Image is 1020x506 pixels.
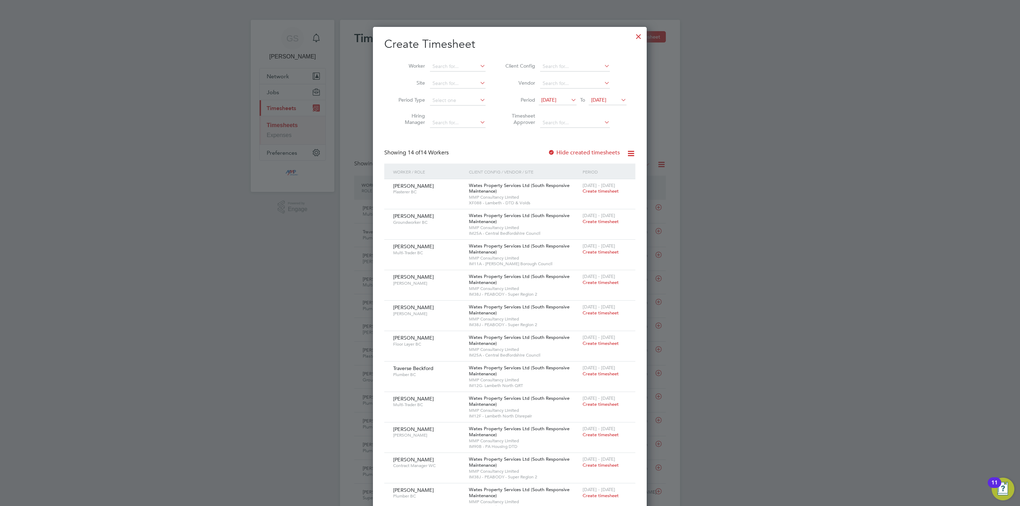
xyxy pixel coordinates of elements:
[991,483,998,492] div: 11
[469,194,579,200] span: MMP Consultancy Limited
[469,383,579,388] span: IM12G- Lambeth North QRT
[583,218,619,224] span: Create timesheet
[469,231,579,236] span: IM25A - Central Bedfordshire Council
[503,97,535,103] label: Period
[393,426,434,432] span: [PERSON_NAME]
[469,456,569,468] span: Wates Property Services Ltd (South Responsive Maintenance)
[469,243,569,255] span: Wates Property Services Ltd (South Responsive Maintenance)
[583,243,615,249] span: [DATE] - [DATE]
[393,432,464,438] span: [PERSON_NAME]
[469,316,579,322] span: MMP Consultancy Limited
[393,456,434,463] span: [PERSON_NAME]
[393,311,464,317] span: [PERSON_NAME]
[583,493,619,499] span: Create timesheet
[393,280,464,286] span: [PERSON_NAME]
[393,463,464,468] span: Contract Manager WC
[540,62,610,72] input: Search for...
[408,149,449,156] span: 14 Workers
[583,395,615,401] span: [DATE] - [DATE]
[992,478,1014,500] button: Open Resource Center, 11 new notifications
[430,62,486,72] input: Search for...
[469,182,569,194] span: Wates Property Services Ltd (South Responsive Maintenance)
[467,164,581,180] div: Client Config / Vendor / Site
[583,340,619,346] span: Create timesheet
[583,432,619,438] span: Create timesheet
[583,273,615,279] span: [DATE] - [DATE]
[583,334,615,340] span: [DATE] - [DATE]
[583,310,619,316] span: Create timesheet
[393,183,434,189] span: [PERSON_NAME]
[469,487,569,499] span: Wates Property Services Ltd (South Responsive Maintenance)
[393,113,425,125] label: Hiring Manager
[469,286,579,291] span: MMP Consultancy Limited
[469,291,579,297] span: IM38J - PEABODY - Super Region 2
[469,413,579,419] span: IM12F - Lambeth North Disrepair
[393,493,464,499] span: Plumber BC
[503,113,535,125] label: Timesheet Approver
[503,80,535,86] label: Vendor
[583,304,615,310] span: [DATE] - [DATE]
[578,95,587,104] span: To
[583,188,619,194] span: Create timesheet
[469,261,579,267] span: IM11A - [PERSON_NAME] Borough Council
[583,365,615,371] span: [DATE] - [DATE]
[469,212,569,224] span: Wates Property Services Ltd (South Responsive Maintenance)
[430,96,486,106] input: Select one
[393,487,434,493] span: [PERSON_NAME]
[583,371,619,377] span: Create timesheet
[583,456,615,462] span: [DATE] - [DATE]
[393,243,434,250] span: [PERSON_NAME]
[469,499,579,505] span: MMP Consultancy Limited
[541,97,556,103] span: [DATE]
[591,97,606,103] span: [DATE]
[393,396,434,402] span: [PERSON_NAME]
[548,149,620,156] label: Hide created timesheets
[469,273,569,285] span: Wates Property Services Ltd (South Responsive Maintenance)
[583,212,615,218] span: [DATE] - [DATE]
[393,365,433,371] span: Traverse Beckford
[583,426,615,432] span: [DATE] - [DATE]
[583,487,615,493] span: [DATE] - [DATE]
[469,322,579,328] span: IM38J - PEABODY - Super Region 2
[469,468,579,474] span: MMP Consultancy Limited
[469,474,579,480] span: IM38J - PEABODY - Super Region 2
[469,438,579,444] span: MMP Consultancy Limited
[393,220,464,225] span: Groundworker BC
[469,225,579,231] span: MMP Consultancy Limited
[469,377,579,383] span: MMP Consultancy Limited
[469,395,569,407] span: Wates Property Services Ltd (South Responsive Maintenance)
[384,37,635,52] h2: Create Timesheet
[581,164,628,180] div: Period
[469,334,569,346] span: Wates Property Services Ltd (South Responsive Maintenance)
[583,401,619,407] span: Create timesheet
[393,213,434,219] span: [PERSON_NAME]
[469,352,579,358] span: IM25A - Central Bedfordshire Council
[583,182,615,188] span: [DATE] - [DATE]
[503,63,535,69] label: Client Config
[469,365,569,377] span: Wates Property Services Ltd (South Responsive Maintenance)
[540,118,610,128] input: Search for...
[583,279,619,285] span: Create timesheet
[393,80,425,86] label: Site
[393,341,464,347] span: Floor Layer BC
[430,118,486,128] input: Search for...
[393,63,425,69] label: Worker
[469,426,569,438] span: Wates Property Services Ltd (South Responsive Maintenance)
[469,347,579,352] span: MMP Consultancy Limited
[430,79,486,89] input: Search for...
[393,304,434,311] span: [PERSON_NAME]
[384,149,450,157] div: Showing
[469,200,579,206] span: XF088 - Lambeth - DTD & Voids
[393,274,434,280] span: [PERSON_NAME]
[540,79,610,89] input: Search for...
[469,304,569,316] span: Wates Property Services Ltd (South Responsive Maintenance)
[583,462,619,468] span: Create timesheet
[391,164,467,180] div: Worker / Role
[408,149,420,156] span: 14 of
[393,372,464,377] span: Plumber BC
[469,255,579,261] span: MMP Consultancy Limited
[393,402,464,408] span: Multi-Trader BC
[393,335,434,341] span: [PERSON_NAME]
[583,249,619,255] span: Create timesheet
[469,444,579,449] span: IM90B - PA Housing DTD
